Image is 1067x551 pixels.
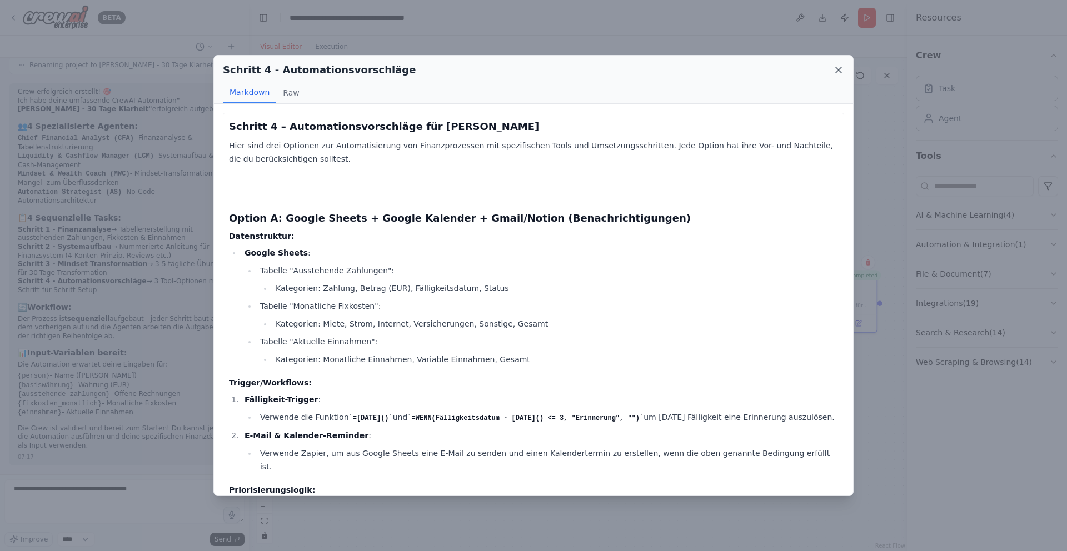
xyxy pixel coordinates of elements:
strong: Fälligkeit-Trigger [245,395,318,404]
p: Hier sind drei Optionen zur Automatisierung von Finanzprozessen mit spezifischen Tools und Umsetz... [229,139,838,166]
strong: E-Mail & Kalender-Reminder [245,431,368,440]
li: : [241,393,838,424]
li: Kategorien: Monatliche Einnahmen, Variable Einnahmen, Gesamt [272,353,838,366]
h4: Priorisierungslogik: [229,484,838,495]
h4: Datenstruktur: [229,231,838,242]
li: Tabelle "Monatliche Fixkosten": [257,299,838,330]
li: Tabelle "Ausstehende Zahlungen": [257,264,838,295]
button: Markdown [223,82,276,103]
li: Kategorien: Miete, Strom, Internet, Versicherungen, Sonstige, Gesamt [272,317,838,330]
h4: Trigger/Workflows: [229,377,838,388]
h2: Schritt 4 - Automationsvorschläge [223,62,416,78]
li: : [241,246,838,366]
h3: Schritt 4 – Automationsvorschläge für [PERSON_NAME] [229,119,838,134]
li: : [241,429,838,473]
h3: Option A: Google Sheets + Google Kalender + Gmail/Notion (Benachrichtigungen) [229,211,838,226]
li: Tabelle "Aktuelle Einnahmen": [257,335,838,366]
code: =WENN(Fälligkeitsdatum - [DATE]() <= 3, "Erinnerung", "") [407,414,644,422]
li: Verwende Zapier, um aus Google Sheets eine E-Mail zu senden und einen Kalendertermin zu erstellen... [257,447,838,473]
code: =[DATE]() [349,414,393,422]
li: Kategorien: Zahlung, Betrag (EUR), Fälligkeitsdatum, Status [272,282,838,295]
strong: Google Sheets [245,248,308,257]
button: Raw [276,82,306,103]
li: Verwende die Funktion und um [DATE] Fälligkeit eine Erinnerung auszulösen. [257,410,838,424]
